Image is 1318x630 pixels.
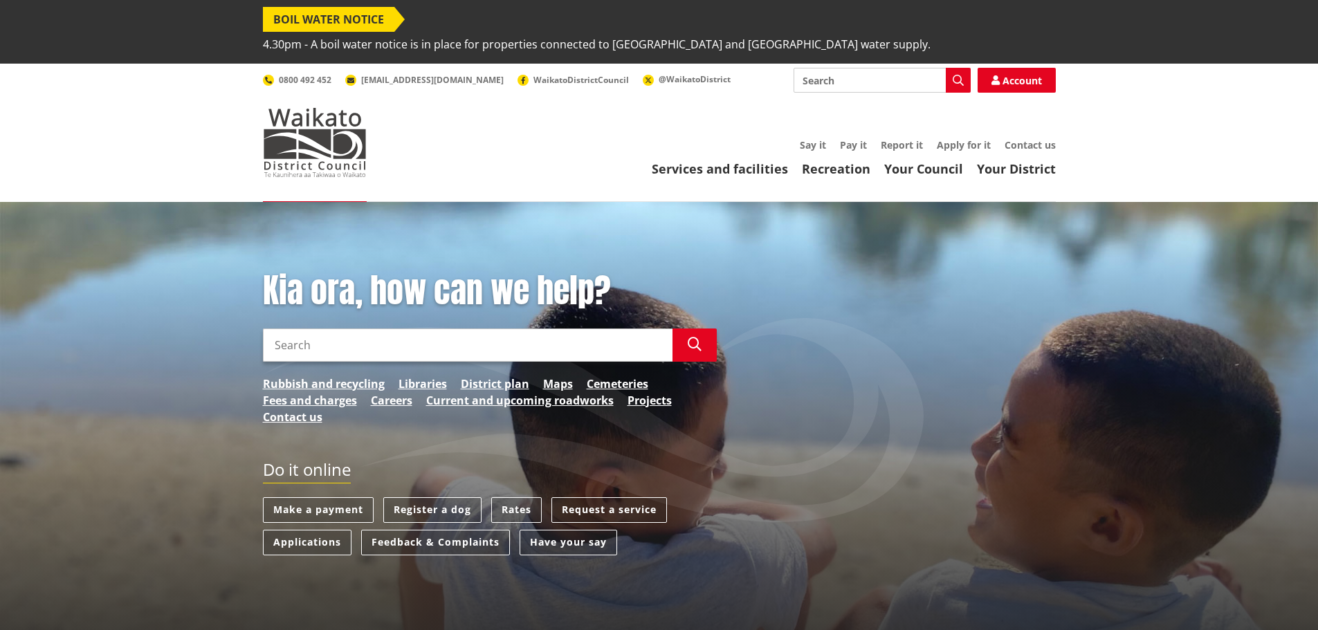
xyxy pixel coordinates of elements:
[263,460,351,484] h2: Do it online
[652,160,788,177] a: Services and facilities
[543,376,573,392] a: Maps
[263,74,331,86] a: 0800 492 452
[643,73,731,85] a: @WaikatoDistrict
[520,530,617,555] a: Have your say
[361,74,504,86] span: [EMAIL_ADDRESS][DOMAIN_NAME]
[263,32,931,57] span: 4.30pm - A boil water notice is in place for properties connected to [GEOGRAPHIC_DATA] and [GEOGR...
[383,497,482,523] a: Register a dog
[587,376,648,392] a: Cemeteries
[263,392,357,409] a: Fees and charges
[461,376,529,392] a: District plan
[800,138,826,151] a: Say it
[399,376,447,392] a: Libraries
[881,138,923,151] a: Report it
[279,74,331,86] span: 0800 492 452
[884,160,963,177] a: Your Council
[263,7,394,32] span: BOIL WATER NOTICE
[518,74,629,86] a: WaikatoDistrictCouncil
[1005,138,1056,151] a: Contact us
[659,73,731,85] span: @WaikatoDistrict
[802,160,870,177] a: Recreation
[978,68,1056,93] a: Account
[263,108,367,177] img: Waikato District Council - Te Kaunihera aa Takiwaa o Waikato
[937,138,991,151] a: Apply for it
[840,138,867,151] a: Pay it
[426,392,614,409] a: Current and upcoming roadworks
[263,530,351,555] a: Applications
[533,74,629,86] span: WaikatoDistrictCouncil
[371,392,412,409] a: Careers
[628,392,672,409] a: Projects
[263,497,374,523] a: Make a payment
[263,271,717,311] h1: Kia ora, how can we help?
[345,74,504,86] a: [EMAIL_ADDRESS][DOMAIN_NAME]
[794,68,971,93] input: Search input
[491,497,542,523] a: Rates
[263,328,672,362] input: Search input
[263,409,322,425] a: Contact us
[361,530,510,555] a: Feedback & Complaints
[977,160,1056,177] a: Your District
[263,376,385,392] a: Rubbish and recycling
[551,497,667,523] a: Request a service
